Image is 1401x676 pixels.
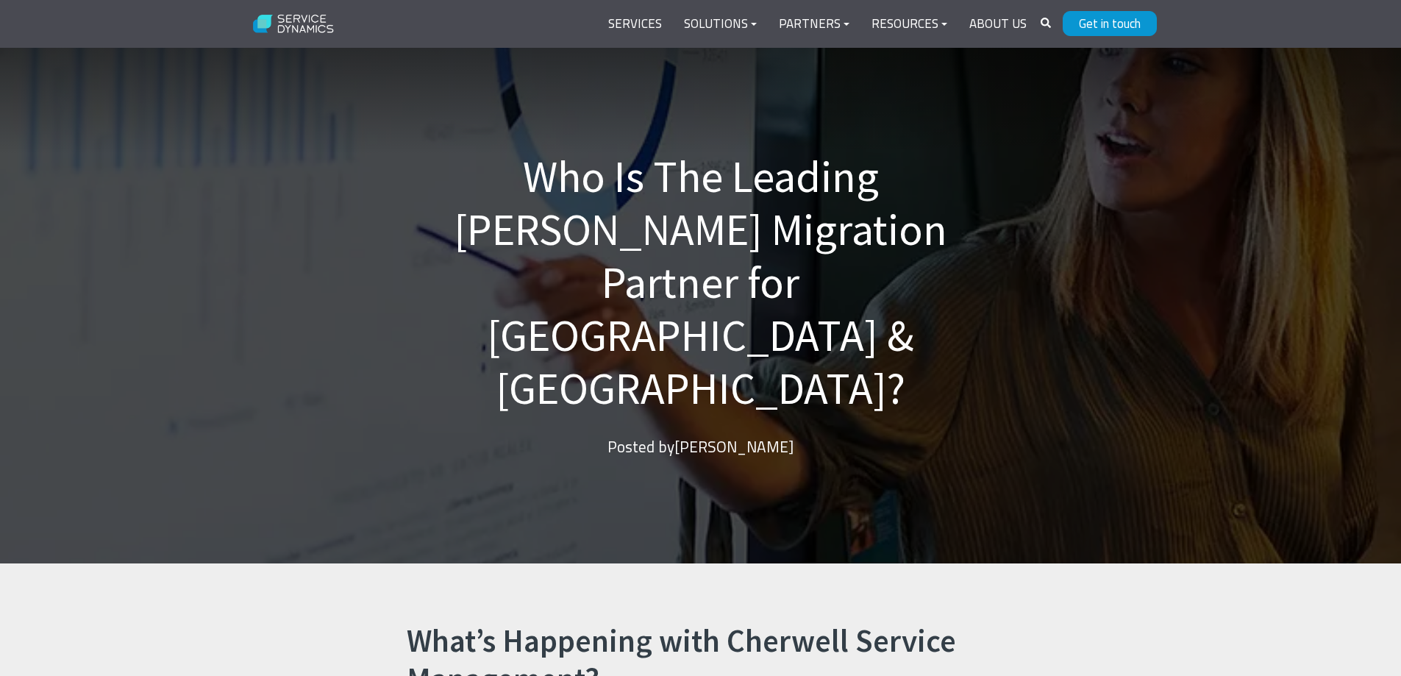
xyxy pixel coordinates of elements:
p: Posted by [443,433,958,462]
a: Get in touch [1063,11,1157,36]
a: Resources [860,7,958,42]
a: Services [597,7,673,42]
a: [PERSON_NAME] [674,435,794,458]
a: About Us [958,7,1038,42]
span: Who Is The Leading [PERSON_NAME] Migration Partner for [GEOGRAPHIC_DATA] & [GEOGRAPHIC_DATA]? [454,149,947,416]
div: Navigation Menu [597,7,1038,42]
a: Solutions [673,7,768,42]
a: Partners [768,7,860,42]
img: Service Dynamics Logo - White [245,5,343,43]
